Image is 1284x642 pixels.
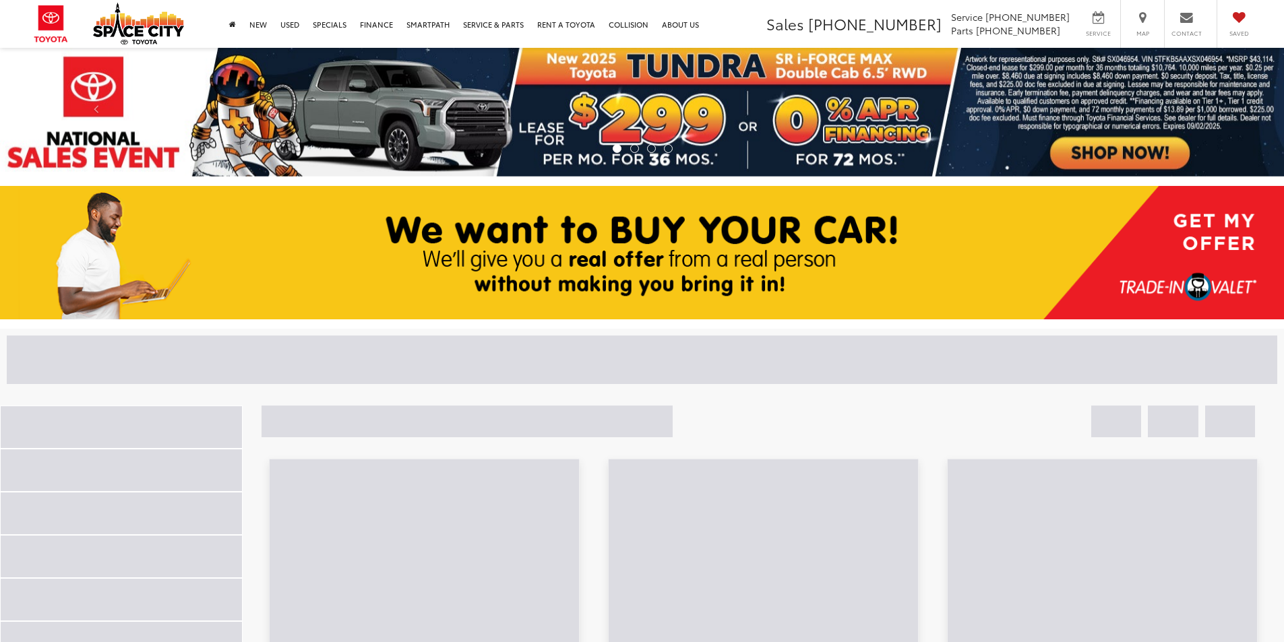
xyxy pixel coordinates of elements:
span: Service [951,10,983,24]
span: [PHONE_NUMBER] [985,10,1070,24]
span: Sales [766,13,804,34]
span: [PHONE_NUMBER] [808,13,942,34]
span: Saved [1224,29,1254,38]
span: [PHONE_NUMBER] [976,24,1060,37]
span: Service [1083,29,1113,38]
span: Parts [951,24,973,37]
span: Map [1128,29,1157,38]
img: Space City Toyota [93,3,184,44]
span: Contact [1171,29,1202,38]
